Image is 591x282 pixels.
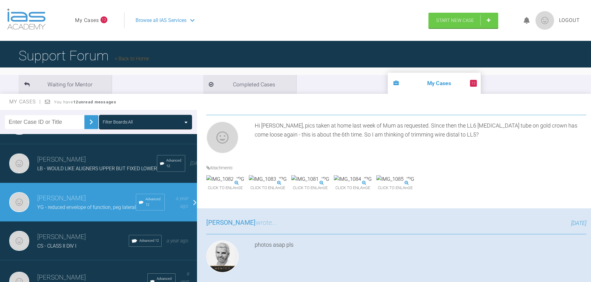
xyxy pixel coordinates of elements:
[291,183,329,193] span: Click to enlarge
[86,117,96,127] img: chevronRight.28bd32b0.svg
[101,16,107,23] span: 12
[255,121,586,156] div: Hi [PERSON_NAME], pics taken at home last week of Mum as requested. SInce then the LL6 [MEDICAL_D...
[103,119,133,125] div: Filter Boards: All
[559,16,580,24] a: Logout
[37,154,157,165] h3: [PERSON_NAME]
[166,158,182,169] span: Advanced 12
[249,175,287,183] img: IMG_1083.JPG
[54,100,116,104] span: You have
[206,219,256,226] span: [PERSON_NAME]
[37,232,129,242] h3: [PERSON_NAME]
[75,16,99,24] a: My Cases
[5,115,84,129] input: Enter Case ID or Title
[376,175,414,183] img: IMG_1085.JPG
[206,164,586,171] h4: Attachments
[190,160,204,166] span: [DATE]
[206,183,244,193] span: Click to enlarge
[9,154,29,173] img: Sarah Gatley
[535,11,554,30] img: profile.png
[206,241,239,273] img: Ross Hobson
[334,183,372,193] span: Click to enlarge
[206,218,277,228] h3: wrote...
[206,175,244,183] img: IMG_1082.JPG
[291,175,329,183] img: IMG_1081.JPG
[19,75,112,94] li: Waiting for Mentor
[37,193,136,204] h3: [PERSON_NAME]
[37,166,157,171] span: LB - WOULD LIKE ALIGNERS UPPER BUT FIXED LOWER
[255,241,586,275] div: photos asap pls
[9,231,29,251] img: Sarah Gatley
[571,220,586,226] span: [DATE]
[176,195,188,209] span: a year ago
[203,75,296,94] li: Completed Cases
[37,243,76,249] span: CS - CLASS II DIV I
[73,100,116,104] strong: 12 unread messages
[167,238,188,244] span: a year ago
[19,45,149,67] h1: Support Forum
[9,192,29,212] img: Sarah Gatley
[206,121,239,154] img: Sarah Gatley
[470,80,477,87] span: 12
[7,9,46,30] img: logo-light.3e3ef733.png
[376,183,414,193] span: Click to enlarge
[37,204,136,210] span: YG - reduced envelope of function, peg lateral
[146,197,162,208] span: Advanced 12
[436,18,474,23] span: Start New Case
[249,183,287,193] span: Click to enlarge
[334,175,372,183] img: IMG_1084.JPG
[139,238,159,244] span: Advanced 12
[388,73,481,94] li: My Cases
[428,13,498,28] a: Start New Case
[9,99,41,105] span: My Cases
[136,16,186,24] span: Browse all IAS Services
[115,56,149,62] a: Back to Home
